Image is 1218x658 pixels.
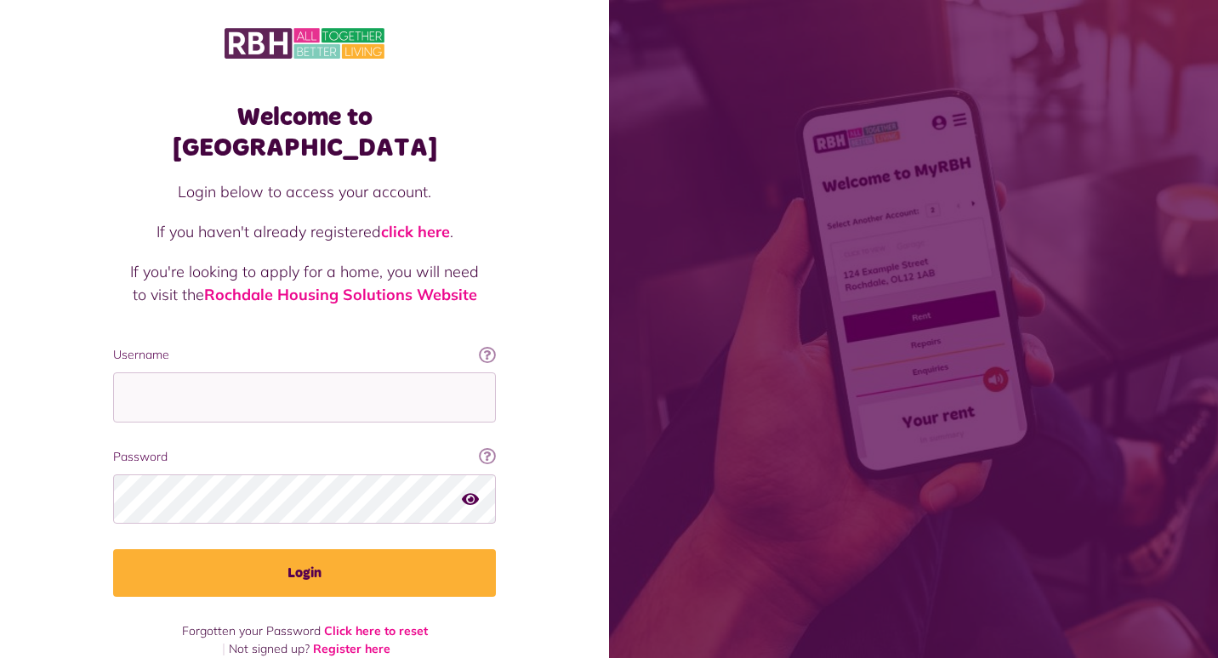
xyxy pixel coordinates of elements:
[113,448,496,466] label: Password
[130,180,479,203] p: Login below to access your account.
[381,222,450,241] a: click here
[113,102,496,163] h1: Welcome to [GEOGRAPHIC_DATA]
[113,549,496,597] button: Login
[229,641,310,656] span: Not signed up?
[225,26,384,61] img: MyRBH
[313,641,390,656] a: Register here
[324,623,428,638] a: Click here to reset
[130,220,479,243] p: If you haven't already registered .
[182,623,321,638] span: Forgotten your Password
[204,285,477,304] a: Rochdale Housing Solutions Website
[130,260,479,306] p: If you're looking to apply for a home, you will need to visit the
[113,346,496,364] label: Username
